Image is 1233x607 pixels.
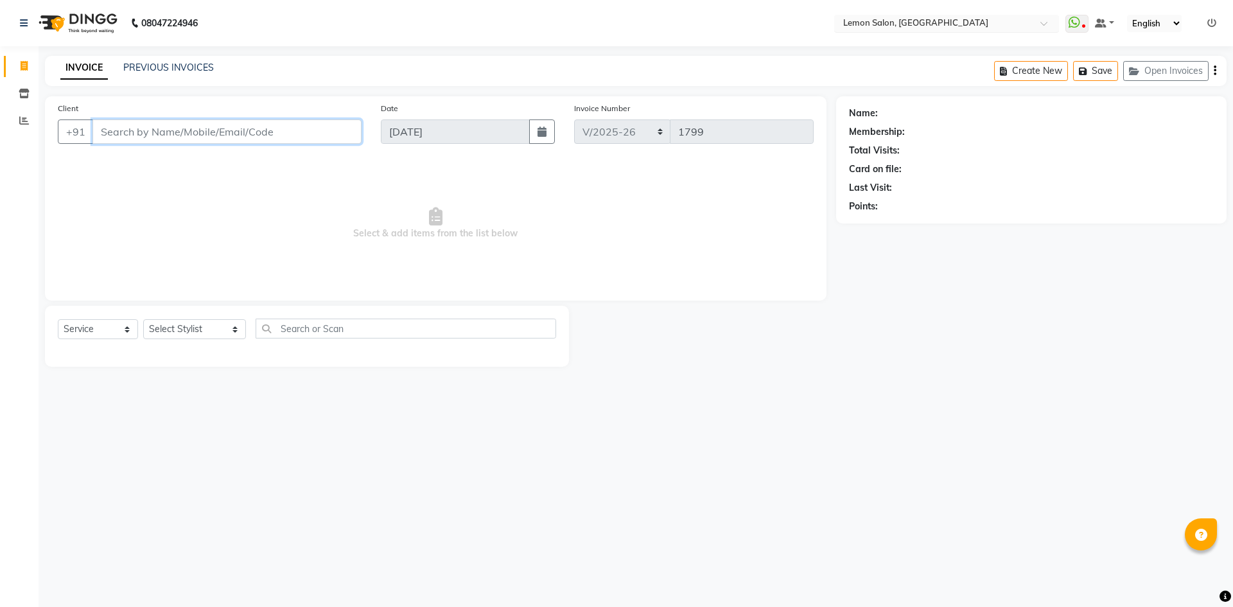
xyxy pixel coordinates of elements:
a: INVOICE [60,57,108,80]
span: Select & add items from the list below [58,159,814,288]
div: Card on file: [849,163,902,176]
label: Client [58,103,78,114]
button: Open Invoices [1123,61,1209,81]
div: Membership: [849,125,905,139]
button: Save [1073,61,1118,81]
a: PREVIOUS INVOICES [123,62,214,73]
button: Create New [994,61,1068,81]
div: Last Visit: [849,181,892,195]
button: +91 [58,119,94,144]
div: Name: [849,107,878,120]
div: Points: [849,200,878,213]
label: Invoice Number [574,103,630,114]
img: logo [33,5,121,41]
b: 08047224946 [141,5,198,41]
label: Date [381,103,398,114]
input: Search by Name/Mobile/Email/Code [92,119,362,144]
input: Search or Scan [256,319,556,339]
div: Total Visits: [849,144,900,157]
